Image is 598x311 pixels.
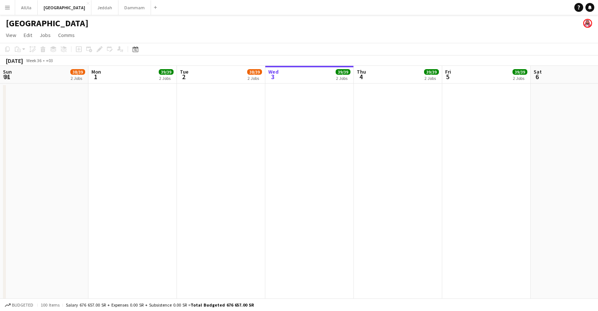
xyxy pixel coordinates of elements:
[444,72,451,81] span: 5
[15,0,38,15] button: AlUla
[424,69,439,75] span: 39/39
[268,68,279,75] span: Wed
[4,301,34,309] button: Budgeted
[267,72,279,81] span: 3
[90,72,101,81] span: 1
[445,68,451,75] span: Fri
[6,57,23,64] div: [DATE]
[6,32,16,38] span: View
[70,69,85,75] span: 38/39
[38,0,91,15] button: [GEOGRAPHIC_DATA]
[40,32,51,38] span: Jobs
[41,302,60,308] span: 100 items
[356,72,366,81] span: 4
[533,72,542,81] span: 6
[71,75,85,81] div: 2 Jobs
[24,32,32,38] span: Edit
[3,68,12,75] span: Sun
[55,30,78,40] a: Comms
[37,30,54,40] a: Jobs
[247,69,262,75] span: 38/39
[357,68,366,75] span: Thu
[12,302,33,308] span: Budgeted
[513,69,527,75] span: 39/39
[91,68,101,75] span: Mon
[179,72,188,81] span: 2
[46,58,53,63] div: +03
[159,75,173,81] div: 2 Jobs
[424,75,439,81] div: 2 Jobs
[6,18,88,29] h1: [GEOGRAPHIC_DATA]
[336,69,350,75] span: 39/39
[91,0,118,15] button: Jeddah
[159,69,174,75] span: 39/39
[180,68,188,75] span: Tue
[336,75,350,81] div: 2 Jobs
[513,75,527,81] div: 2 Jobs
[58,32,75,38] span: Comms
[2,72,12,81] span: 31
[248,75,262,81] div: 2 Jobs
[118,0,151,15] button: Dammam
[583,19,592,28] app-user-avatar: Mohammed Almohaser
[21,30,35,40] a: Edit
[66,302,254,308] div: Salary 676 657.00 SR + Expenses 0.00 SR + Subsistence 0.00 SR =
[191,302,254,308] span: Total Budgeted 676 657.00 SR
[3,30,19,40] a: View
[24,58,43,63] span: Week 36
[534,68,542,75] span: Sat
